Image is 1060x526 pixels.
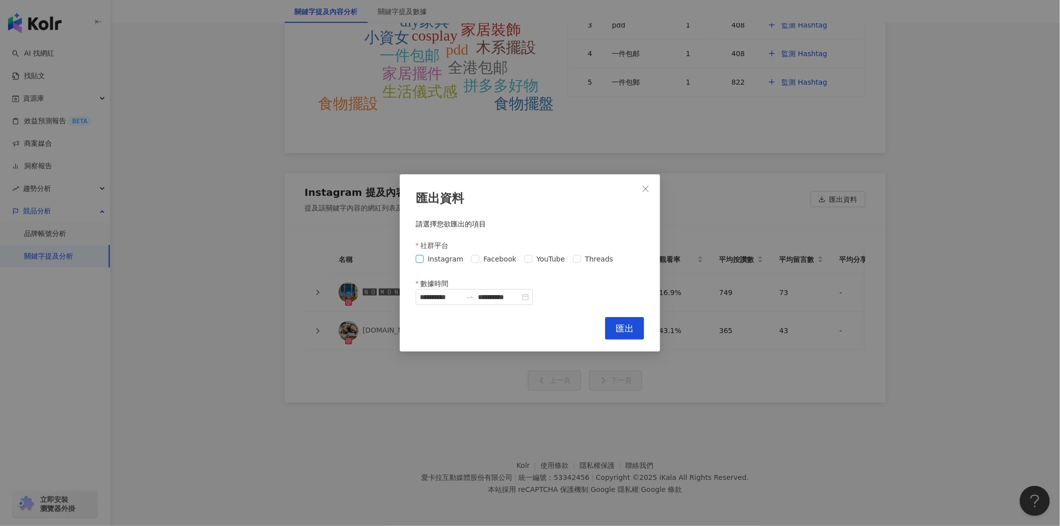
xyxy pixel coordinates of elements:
button: Close [636,179,656,199]
span: Facebook [479,253,520,265]
span: 匯出 [616,323,634,334]
label: 社群平台 [416,240,456,251]
label: 數據時間 [416,278,456,289]
span: YouTube [533,253,569,265]
span: Threads [581,253,617,265]
span: swap-right [466,293,474,301]
button: 匯出 [605,317,644,340]
span: to [466,293,474,301]
div: 匯出資料 [416,190,644,207]
div: 請選擇您欲匯出的項目 [416,219,644,229]
span: close [642,185,650,193]
span: Instagram [424,253,467,265]
input: 數據時間 [420,292,462,303]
